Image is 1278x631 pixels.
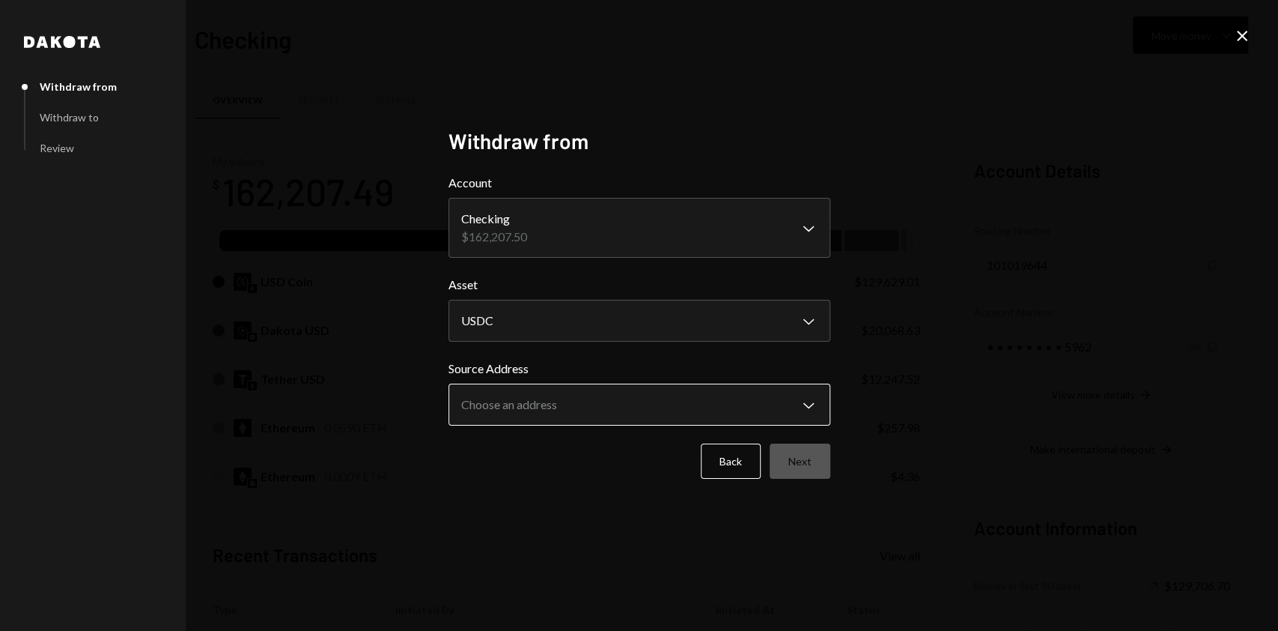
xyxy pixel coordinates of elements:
[40,80,117,93] div: Withdraw from
[40,142,74,154] div: Review
[448,384,830,426] button: Source Address
[448,360,830,378] label: Source Address
[448,198,830,258] button: Account
[448,300,830,342] button: Asset
[448,276,830,294] label: Asset
[448,174,830,192] label: Account
[701,444,761,479] button: Back
[448,127,830,156] h2: Withdraw from
[40,111,99,124] div: Withdraw to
